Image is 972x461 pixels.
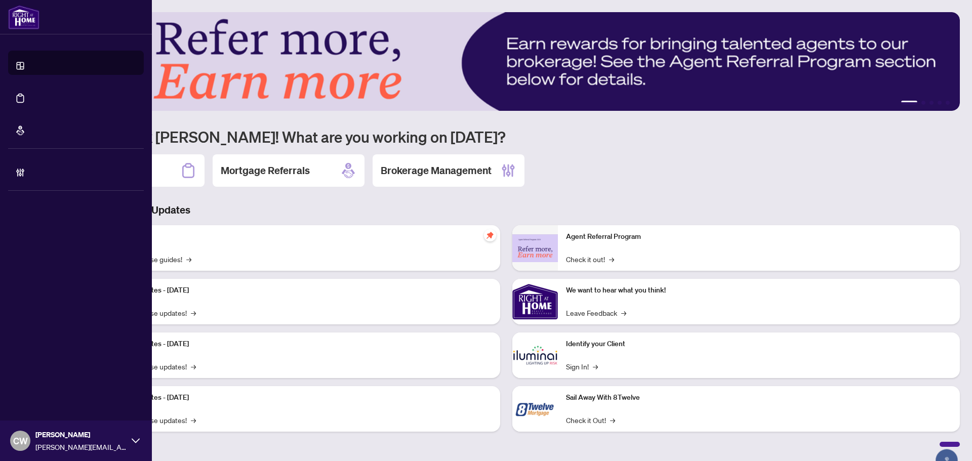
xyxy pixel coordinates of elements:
h2: Mortgage Referrals [221,163,310,178]
img: We want to hear what you think! [512,279,558,324]
p: Platform Updates - [DATE] [106,392,492,403]
span: → [191,307,196,318]
button: 5 [946,101,950,105]
span: → [186,254,191,265]
button: 4 [938,101,942,105]
img: Sail Away With 8Twelve [512,386,558,432]
img: Slide 0 [53,12,960,111]
button: 1 [901,101,917,105]
p: Platform Updates - [DATE] [106,339,492,350]
p: Identify your Client [566,339,952,350]
h2: Brokerage Management [381,163,492,178]
img: Identify your Client [512,332,558,378]
span: [PERSON_NAME][EMAIL_ADDRESS][DOMAIN_NAME] [35,441,127,452]
button: 3 [929,101,934,105]
a: Check it Out!→ [566,414,615,426]
span: [PERSON_NAME] [35,429,127,440]
h3: Brokerage & Industry Updates [53,203,960,217]
span: CW [13,434,28,448]
img: Agent Referral Program [512,234,558,262]
p: Agent Referral Program [566,231,952,242]
p: Self-Help [106,231,492,242]
span: → [191,361,196,372]
p: Sail Away With 8Twelve [566,392,952,403]
p: We want to hear what you think! [566,285,952,296]
button: 2 [921,101,925,105]
span: pushpin [484,229,496,241]
a: Check it out!→ [566,254,614,265]
button: Open asap [931,426,962,456]
span: → [609,254,614,265]
a: Leave Feedback→ [566,307,626,318]
span: → [593,361,598,372]
span: → [621,307,626,318]
span: → [191,414,196,426]
img: logo [8,5,39,29]
p: Platform Updates - [DATE] [106,285,492,296]
h1: Welcome back [PERSON_NAME]! What are you working on [DATE]? [53,127,960,146]
span: → [610,414,615,426]
a: Sign In!→ [566,361,598,372]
